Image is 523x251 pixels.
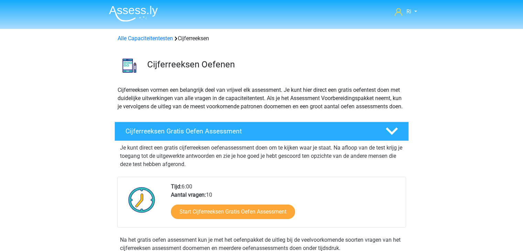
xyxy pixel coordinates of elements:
[118,86,406,111] p: Cijferreeksen vormen een belangrijk deel van vrijwel elk assessment. Je kunt hier direct een grat...
[166,183,405,227] div: 6:00 10
[147,59,403,70] h3: Cijferreeksen Oefenen
[126,127,374,135] h4: Cijferreeksen Gratis Oefen Assessment
[118,35,173,42] a: Alle Capaciteitentesten
[392,8,420,16] a: Ri
[171,183,182,190] b: Tijd:
[109,6,158,22] img: Assessly
[124,183,159,217] img: Klok
[115,34,408,43] div: Cijferreeksen
[115,51,144,80] img: cijferreeksen
[171,205,295,219] a: Start Cijferreeksen Gratis Oefen Assessment
[406,8,411,15] span: Ri
[112,122,412,141] a: Cijferreeksen Gratis Oefen Assessment
[171,192,206,198] b: Aantal vragen:
[120,144,403,168] p: Je kunt direct een gratis cijferreeksen oefenassessment doen om te kijken waar je staat. Na afloo...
